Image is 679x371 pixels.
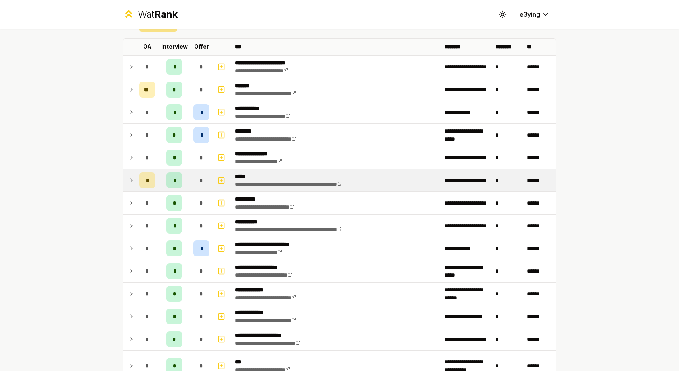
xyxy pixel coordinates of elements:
span: e3ying [519,10,540,19]
p: Interview [161,43,188,51]
p: OA [143,43,152,51]
span: Rank [154,8,178,20]
a: WatRank [123,8,178,21]
button: e3ying [513,7,556,21]
p: Offer [194,43,209,51]
div: Wat [138,8,178,21]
